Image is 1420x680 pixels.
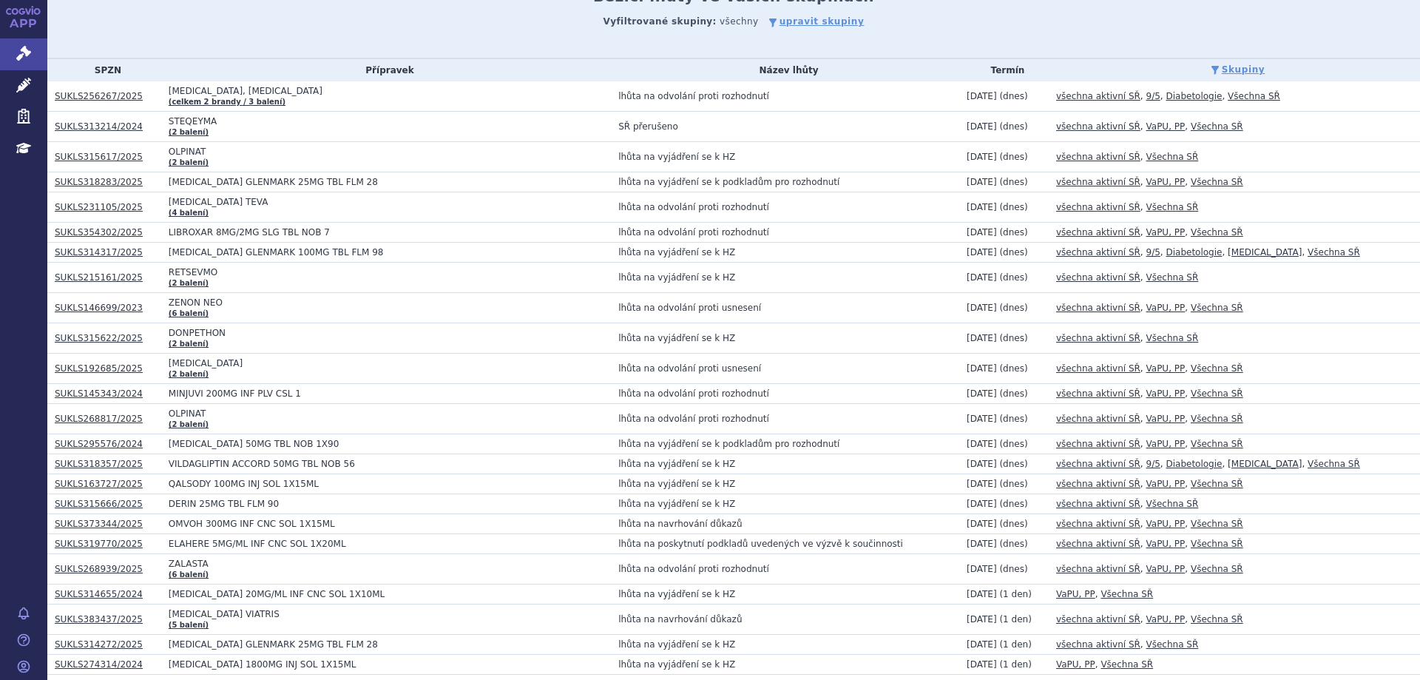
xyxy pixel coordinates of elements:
[1095,589,1098,599] span: ,
[611,404,959,434] td: lhůta na odvolání proti rozhodnutí
[1166,247,1222,257] a: Diabetologie
[1185,439,1188,449] span: ,
[55,614,143,625] a: SUKLS383437/2025
[169,279,209,287] a: (2 balení)
[1056,459,1140,469] a: všechna aktivní SŘ
[1140,363,1143,374] span: ,
[1185,519,1188,529] span: ,
[1056,227,1140,238] a: všechna aktivní SŘ
[1185,177,1188,187] span: ,
[1146,479,1186,489] a: VaPU, PP
[1056,303,1140,313] a: všechna aktivní SŘ
[967,202,997,212] span: [DATE]
[1146,439,1186,449] a: VaPU, PP
[1056,363,1140,374] a: všechna aktivní SŘ
[1185,227,1188,238] span: ,
[1146,388,1186,399] a: VaPU, PP
[1100,589,1153,599] a: Všechna SŘ
[1228,459,1302,469] a: [MEDICAL_DATA]
[161,59,611,81] th: Přípravek
[999,499,1027,509] span: (dnes)
[967,388,997,399] span: [DATE]
[1056,414,1140,424] a: všechna aktivní SŘ
[1140,519,1143,529] span: ,
[55,499,143,509] a: SUKLS315666/2025
[967,152,997,162] span: [DATE]
[1140,479,1143,489] span: ,
[967,589,997,599] span: [DATE]
[967,414,997,424] span: [DATE]
[169,370,209,378] a: (2 balení)
[967,639,997,650] span: [DATE]
[169,439,538,449] span: [MEDICAL_DATA] 50MG TBL NOB 1X90
[1140,439,1143,449] span: ,
[611,81,959,112] td: lhůta na odvolání proti rozhodnutí
[169,499,538,509] span: DERIN 25MG TBL FLM 90
[1140,539,1143,549] span: ,
[55,272,143,283] a: SUKLS215161/2025
[55,388,143,399] a: SUKLS145343/2024
[611,514,959,534] td: lhůta na navrhování důkazů
[603,16,717,27] strong: Vyfiltrované skupiny:
[999,539,1027,549] span: (dnes)
[1056,639,1140,650] a: všechna aktivní SŘ
[55,564,143,574] a: SUKLS268939/2025
[169,328,538,338] span: DONPETHON
[999,589,1031,599] span: (1 den)
[1140,227,1143,238] span: ,
[1185,363,1188,374] span: ,
[1140,152,1143,162] span: ,
[1191,414,1243,424] a: Všechna SŘ
[47,59,161,81] th: SPZN
[1185,388,1188,399] span: ,
[1185,564,1188,574] span: ,
[1191,479,1243,489] a: Všechna SŘ
[1191,121,1243,132] a: Všechna SŘ
[967,499,997,509] span: [DATE]
[1140,272,1143,283] span: ,
[1140,614,1143,625] span: ,
[169,98,285,106] a: (celkem 2 brandy / 3 balení)
[1191,227,1243,238] a: Všechna SŘ
[611,454,959,474] td: lhůta na vyjádření se k HZ
[1056,499,1140,509] a: všechna aktivní SŘ
[967,439,997,449] span: [DATE]
[169,297,538,308] span: ZENON NEO
[611,655,959,675] td: lhůta na vyjádření se k HZ
[1146,519,1186,529] a: VaPU, PP
[169,570,209,579] a: (6 balení)
[999,247,1027,257] span: (dnes)
[55,589,143,599] a: SUKLS314655/2024
[55,91,143,101] a: SUKLS256267/2025
[1146,91,1160,101] a: 9/5
[55,303,143,313] a: SUKLS146699/2023
[1185,303,1188,313] span: ,
[999,177,1027,187] span: (dnes)
[611,585,959,605] td: lhůta na vyjádření se k HZ
[1140,414,1143,424] span: ,
[1191,539,1243,549] a: Všechna SŘ
[55,639,143,650] a: SUKLS314272/2025
[169,116,538,127] span: STEQEYMA
[999,91,1027,101] span: (dnes)
[999,659,1031,670] span: (1 den)
[611,59,959,81] th: Název lhůty
[169,479,538,489] span: QALSODY 100MG INJ SOL 1X15ML
[999,272,1027,283] span: (dnes)
[1100,659,1153,670] a: Všechna SŘ
[611,263,959,293] td: lhůta na vyjádření se k HZ
[1146,564,1186,574] a: VaPU, PP
[999,202,1027,212] span: (dnes)
[1191,177,1243,187] a: Všechna SŘ
[1222,459,1225,469] span: ,
[1211,64,1265,76] a: Skupiny
[1056,152,1140,162] a: všechna aktivní SŘ
[169,209,209,217] a: (4 balení)
[967,614,997,625] span: [DATE]
[1056,247,1140,257] a: všechna aktivní SŘ
[611,323,959,354] td: lhůta na vyjádření se k HZ
[169,559,538,569] span: ZALASTA
[55,247,143,257] a: SUKLS314317/2025
[959,59,1049,81] th: Termín
[1146,639,1199,650] a: Všechna SŘ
